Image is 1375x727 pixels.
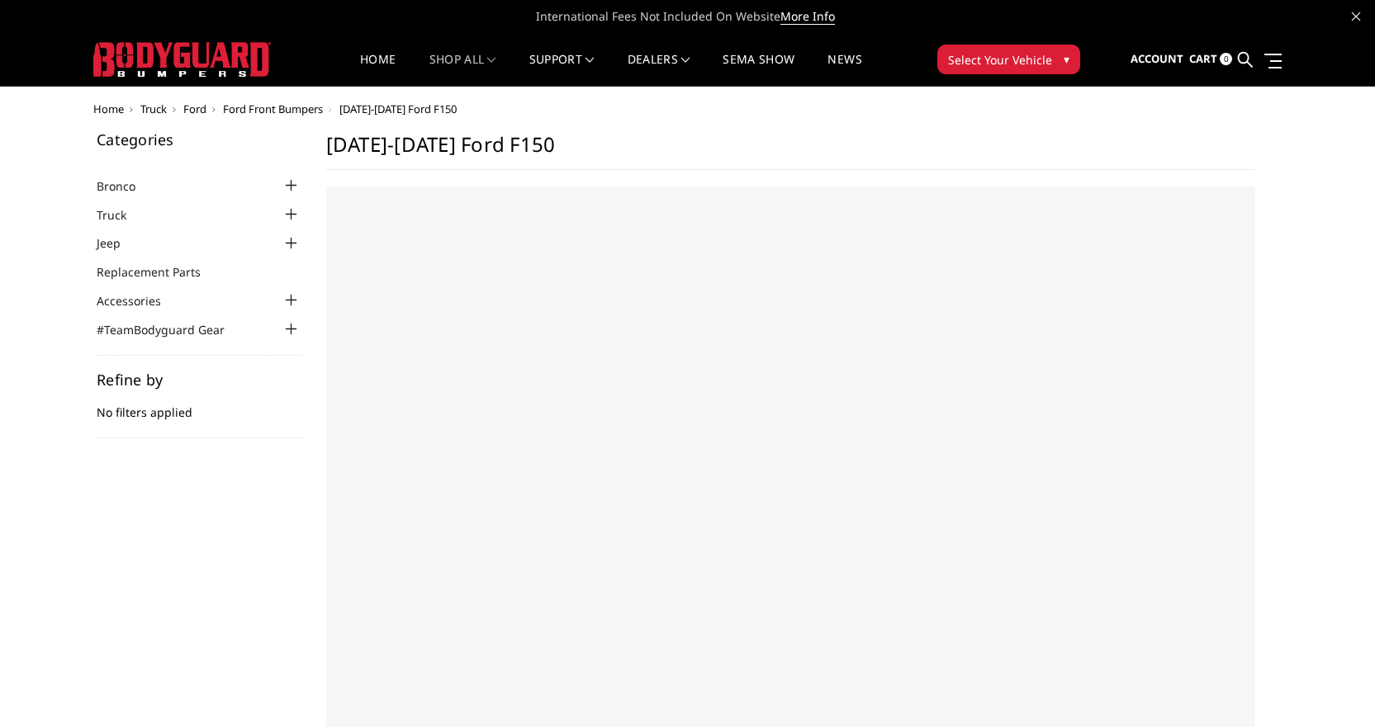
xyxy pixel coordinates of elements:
a: Cart 0 [1189,37,1232,82]
a: Truck [140,101,167,116]
span: Select Your Vehicle [948,51,1052,68]
div: No filters applied [97,372,301,438]
span: ▾ [1064,50,1069,68]
a: SEMA Show [723,54,794,86]
h5: Categories [97,132,301,147]
a: shop all [429,54,496,86]
a: News [827,54,861,86]
iframe: Chat Widget [1292,648,1375,727]
a: Account [1131,37,1183,82]
span: Cart [1189,51,1217,66]
span: 0 [1220,53,1232,65]
a: Ford [183,101,206,116]
h1: [DATE]-[DATE] Ford F150 [326,132,1254,170]
a: Accessories [97,292,182,309]
a: #TeamBodyguard Gear [97,321,245,338]
a: Truck [97,206,147,224]
img: BODYGUARD BUMPERS [93,42,271,77]
a: More Info [780,8,835,25]
span: Account [1131,51,1183,66]
span: [DATE]-[DATE] Ford F150 [339,101,457,116]
a: Replacement Parts [97,263,221,281]
a: Bronco [97,177,156,195]
a: Home [93,101,124,116]
h5: Refine by [97,372,301,387]
a: Home [360,54,396,86]
a: Ford Front Bumpers [223,101,323,116]
a: Dealers [628,54,690,86]
button: Select Your Vehicle [937,45,1080,74]
a: Jeep [97,234,141,252]
a: Support [529,54,595,86]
